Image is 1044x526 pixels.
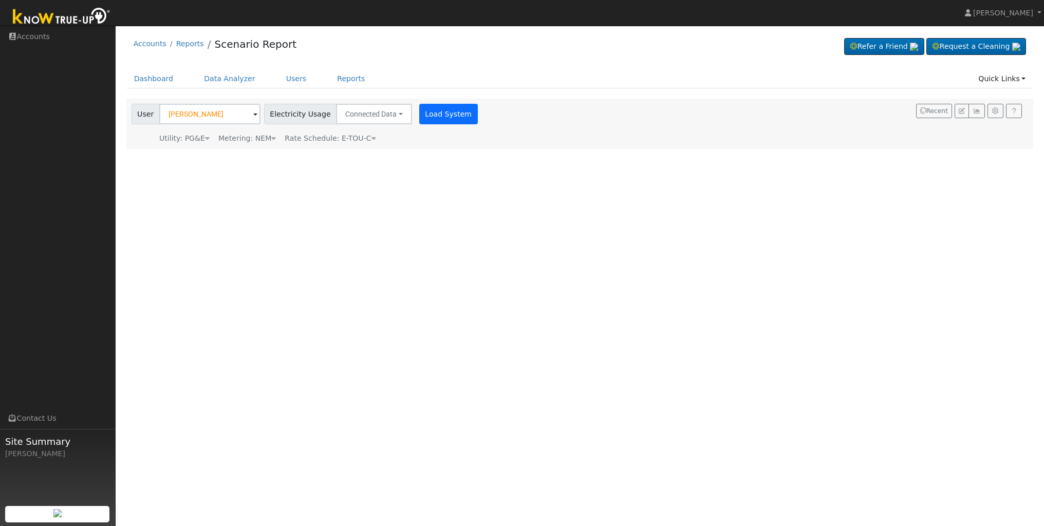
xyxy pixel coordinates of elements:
[159,104,260,124] input: Select a User
[1012,43,1020,51] img: retrieve
[218,133,276,144] div: Metering: NEM
[214,38,296,50] a: Scenario Report
[53,509,62,517] img: retrieve
[285,134,376,142] span: Alias: HETOUC
[973,9,1033,17] span: [PERSON_NAME]
[916,104,952,118] button: Recent
[5,435,110,448] span: Site Summary
[329,69,372,88] a: Reports
[987,104,1003,118] button: Settings
[8,6,116,29] img: Know True-Up
[968,104,984,118] button: Multi-Series Graph
[126,69,181,88] a: Dashboard
[955,104,969,118] button: Edit User
[264,104,337,124] span: Electricity Usage
[336,104,412,124] button: Connected Data
[134,40,166,48] a: Accounts
[844,38,924,55] a: Refer a Friend
[278,69,314,88] a: Users
[196,69,263,88] a: Data Analyzer
[419,104,478,124] button: Load System
[5,448,110,459] div: [PERSON_NAME]
[926,38,1026,55] a: Request a Cleaning
[971,69,1033,88] a: Quick Links
[910,43,918,51] img: retrieve
[159,133,210,144] div: Utility: PG&E
[176,40,204,48] a: Reports
[1006,104,1022,118] a: Help Link
[132,104,160,124] span: User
